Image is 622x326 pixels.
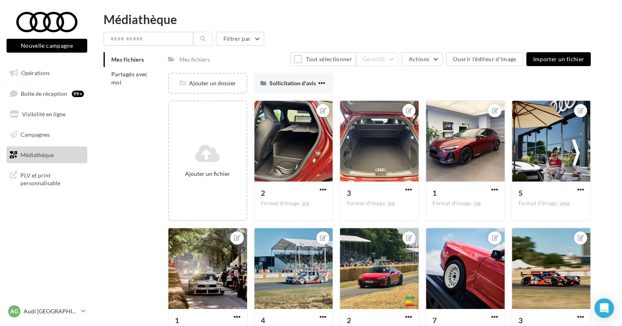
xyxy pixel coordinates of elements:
div: Mes fichiers [179,55,210,64]
a: Médiathèque [5,146,89,164]
button: Nouvelle campagne [7,39,87,53]
span: Actions [408,55,429,62]
span: Mes fichiers [111,56,144,63]
div: Ajouter un dossier [169,79,246,87]
span: Visibilité en ligne [22,111,66,118]
div: Ajouter un fichier [172,170,243,178]
div: 99+ [72,91,84,97]
span: 7 [432,316,437,325]
span: Boîte de réception [21,90,67,97]
span: Sollicitation d'avis [269,80,316,86]
div: Format d'image: jpg [432,200,498,207]
a: Campagnes [5,126,89,143]
div: Format d'image: jpg [261,200,326,207]
p: Audi [GEOGRAPHIC_DATA] [24,307,78,315]
span: 1 [175,316,179,325]
a: Visibilité en ligne [5,106,89,123]
div: Médiathèque [104,13,612,25]
a: Boîte de réception99+ [5,85,89,102]
div: Format d'image: jpeg [518,200,584,207]
span: Opérations [21,69,50,76]
span: (0) [378,56,385,62]
button: Gérer(0) [356,52,399,66]
span: Partagés avec moi [111,71,148,86]
span: 1 [432,189,437,197]
a: AG Audi [GEOGRAPHIC_DATA] [7,304,87,319]
span: 2 [261,189,265,197]
span: 5 [518,189,523,197]
span: Campagnes [20,131,50,138]
a: Opérations [5,64,89,82]
button: Filtrer par [216,32,264,46]
button: Ouvrir l'éditeur d'image [446,52,523,66]
span: 3 [518,316,523,325]
button: Importer un fichier [526,52,591,66]
div: Format d'image: jpg [346,200,412,207]
span: AG [10,307,18,315]
span: Importer un fichier [533,55,584,62]
div: Open Intercom Messenger [594,298,614,318]
span: 3 [346,189,351,197]
span: Médiathèque [20,151,54,158]
button: Actions [401,52,442,66]
a: PLV et print personnalisable [5,166,89,191]
span: PLV et print personnalisable [20,170,84,187]
button: Tout sélectionner [290,52,355,66]
span: 2 [346,316,351,325]
span: 4 [261,316,265,325]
